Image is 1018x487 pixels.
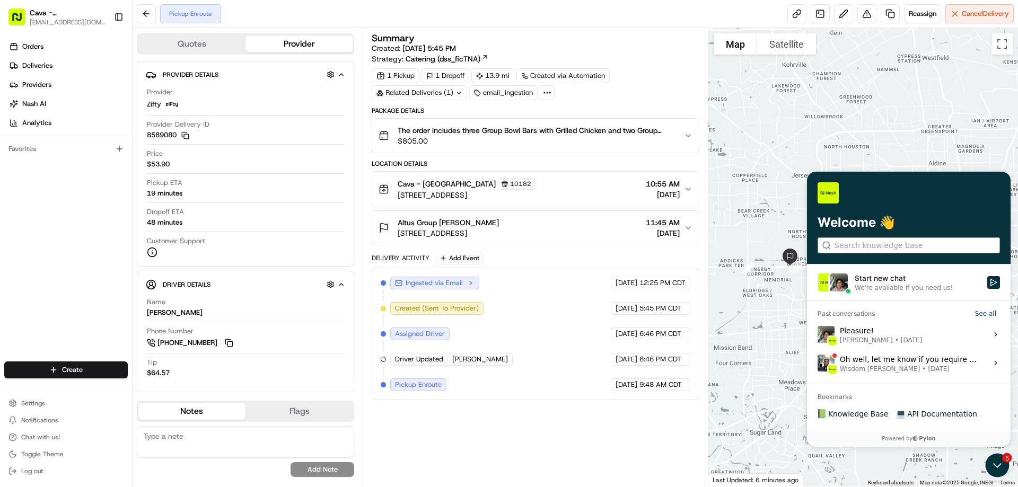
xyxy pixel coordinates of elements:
span: [DATE] [616,355,637,364]
button: Add Event [436,252,483,264]
span: Settings [21,399,45,408]
span: Tip [147,358,157,367]
div: [PERSON_NAME] [147,308,203,317]
span: [PERSON_NAME] [452,355,508,364]
span: Toggle Theme [21,450,64,458]
div: 1 Pickup [372,68,419,83]
span: The order includes three Group Bowl Bars with Grilled Chicken and two Group Bowl Bars with Falafe... [398,125,675,136]
span: 11:45 AM [646,217,680,228]
h3: Summary [372,33,415,43]
span: [DATE] [616,278,637,288]
img: Google [711,473,746,486]
span: 5:45 PM CDT [639,304,681,313]
span: Provider [147,87,173,97]
a: [PHONE_NUMBER] [147,337,235,349]
button: Keyboard shortcuts [868,479,914,486]
a: Created via Automation [516,68,610,83]
span: [DATE] [616,380,637,389]
span: [DATE] [616,304,637,313]
span: Price [147,149,163,158]
div: 13.9 mi [471,68,514,83]
button: 8589080 [147,130,189,140]
span: 9:48 AM CDT [639,380,682,389]
div: 4 [738,258,758,278]
span: Reassign [909,9,936,19]
div: $64.57 [147,368,170,378]
span: Nash AI [22,99,46,109]
div: Location Details [372,160,699,168]
span: Altus Group [PERSON_NAME] [398,217,499,228]
button: CancelDelivery [945,4,1014,23]
button: Provider [245,36,353,52]
button: Create [4,361,128,378]
span: [DATE] 5:45 PM [402,43,456,53]
button: Log out [4,464,128,479]
div: 19 minutes [147,189,182,198]
span: Pickup ETA [147,178,182,188]
a: Providers [4,76,132,93]
button: Settings [4,396,128,411]
span: Create [62,365,83,375]
span: [DATE] [616,329,637,339]
span: [DATE] [646,228,680,238]
button: Show satellite imagery [757,33,816,55]
span: Created (Sent To Provider) [395,304,479,313]
span: Map data ©2025 Google, INEGI [920,480,994,485]
span: Name [147,297,165,307]
button: The order includes three Group Bowl Bars with Grilled Chicken and two Group Bowl Bars with Falafe... [372,119,698,153]
span: Driver Details [163,280,210,289]
button: Flags [245,403,353,420]
a: Open this area in Google Maps (opens a new window) [711,473,746,486]
span: Assigned Driver [395,329,445,339]
span: [PHONE_NUMBER] [157,338,217,348]
span: Dropoff ETA [147,207,184,217]
span: 10:55 AM [646,179,680,189]
span: Customer Support [147,236,205,246]
div: email_ingestion [469,85,538,100]
a: Orders [4,38,132,55]
span: Orders [22,42,43,51]
span: $805.00 [398,136,675,146]
button: [EMAIL_ADDRESS][DOMAIN_NAME] [30,18,106,26]
button: Reassign [904,4,941,23]
button: Altus Group [PERSON_NAME][STREET_ADDRESS]11:45 AM[DATE] [372,211,698,245]
div: Delivery Activity [372,254,429,262]
span: [STREET_ADDRESS] [398,228,499,238]
iframe: Customer support window [807,172,1011,447]
iframe: Open customer support [984,452,1013,481]
span: $53.90 [147,160,170,169]
button: Cava - [GEOGRAPHIC_DATA]10182[STREET_ADDRESS]10:55 AM[DATE] [372,172,698,207]
span: Provider Details [163,70,218,79]
span: Cava - [GEOGRAPHIC_DATA] [30,7,106,18]
button: Toggle fullscreen view [991,33,1013,55]
button: Notifications [4,413,128,428]
a: Nash AI [4,95,132,112]
span: Providers [22,80,51,90]
span: 10182 [510,180,531,188]
a: Terms [1000,480,1015,485]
